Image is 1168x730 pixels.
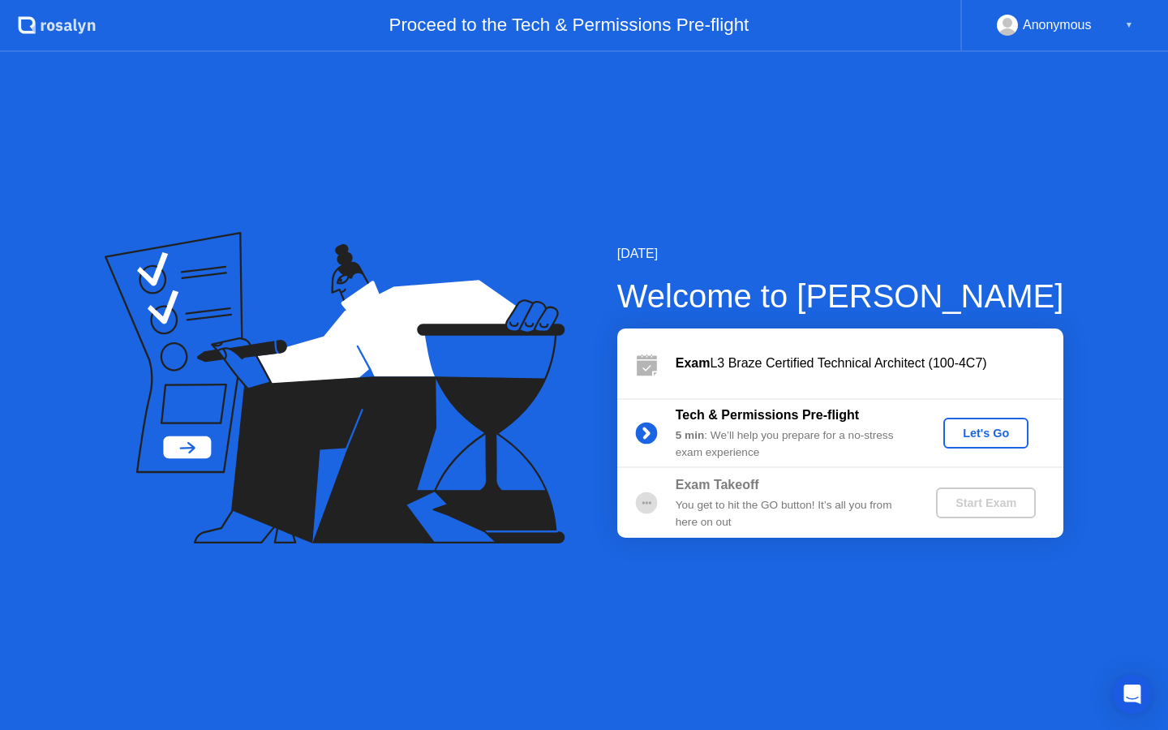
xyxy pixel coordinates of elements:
div: ▼ [1125,15,1133,36]
div: [DATE] [617,244,1064,264]
b: Exam [676,356,711,370]
div: You get to hit the GO button! It’s all you from here on out [676,497,909,530]
button: Let's Go [943,418,1028,449]
div: L3 Braze Certified Technical Architect (100-4C7) [676,354,1063,373]
button: Start Exam [936,487,1036,518]
b: Tech & Permissions Pre-flight [676,408,859,422]
b: Exam Takeoff [676,478,759,492]
div: Anonymous [1023,15,1092,36]
b: 5 min [676,429,705,441]
div: : We’ll help you prepare for a no-stress exam experience [676,427,909,461]
div: Welcome to [PERSON_NAME] [617,272,1064,320]
div: Let's Go [950,427,1022,440]
div: Open Intercom Messenger [1113,675,1152,714]
div: Start Exam [943,496,1029,509]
